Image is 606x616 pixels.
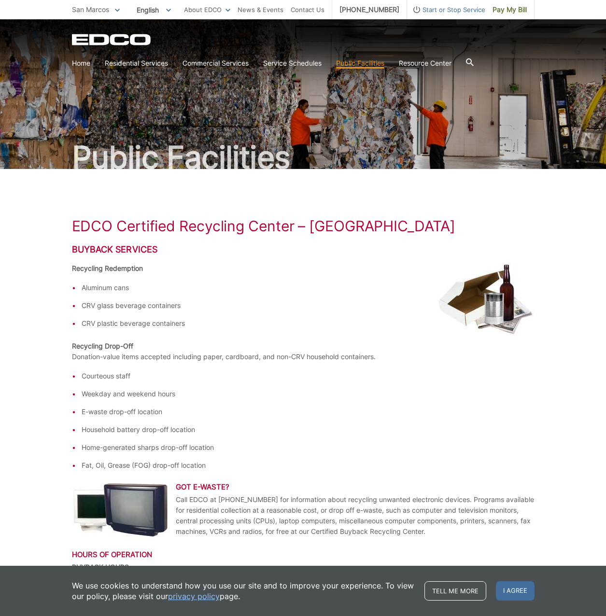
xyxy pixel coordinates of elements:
[184,4,230,15] a: About EDCO
[82,460,535,471] li: Fat, Oil, Grease (FOG) drop-off location
[72,217,535,235] h1: EDCO Certified Recycling Center – [GEOGRAPHIC_DATA]
[291,4,324,15] a: Contact Us
[82,371,535,381] li: Courteous staff
[238,4,283,15] a: News & Events
[82,406,535,417] li: E-waste drop-off location
[72,494,535,537] p: Call EDCO at [PHONE_NUMBER] for information about recycling unwanted electronic devices. Programs...
[72,550,535,559] h3: Hours of Operation
[72,580,415,602] p: We use cookies to understand how you use our site and to improve your experience. To view our pol...
[72,142,535,173] h2: Public Facilities
[72,34,152,45] a: EDCD logo. Return to the homepage.
[82,318,535,329] li: CRV plastic beverage containers
[82,442,535,453] li: Home-generated sharps drop-off location
[72,483,169,537] img: TVs and computer monitors
[72,244,535,255] h2: Buyback Services
[72,483,535,491] h3: Got E-Waste?
[72,563,134,571] strong: BUYBACK HOURS –
[72,341,535,362] p: Donation-value items accepted including paper, cardboard, and non-CRV household containers.
[493,4,527,15] span: Pay My Bill
[82,424,535,435] li: Household battery drop-off location
[424,581,486,601] a: Tell me more
[336,58,384,69] a: Public Facilities
[399,58,451,69] a: Resource Center
[82,282,535,293] li: Aluminum cans
[72,58,90,69] a: Home
[72,264,143,272] strong: Recycling Redemption
[72,5,109,14] span: San Marcos
[183,58,249,69] a: Commercial Services
[438,263,535,335] img: Cardboard, bottles, cans, newspapers
[496,581,535,601] span: I agree
[129,2,178,18] span: English
[105,58,168,69] a: Residential Services
[82,389,535,399] li: Weekday and weekend hours
[263,58,322,69] a: Service Schedules
[72,342,133,350] strong: Recycling Drop-Off
[82,300,535,311] li: CRV glass beverage containers
[168,591,220,602] a: privacy policy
